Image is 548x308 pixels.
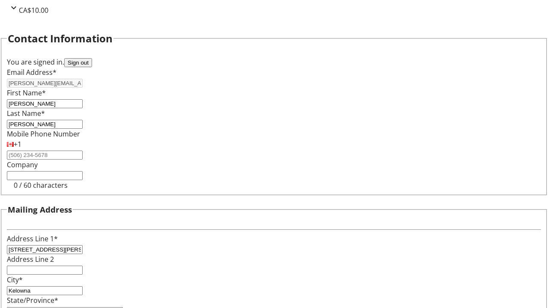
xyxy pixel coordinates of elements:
[7,160,38,169] label: Company
[7,245,83,254] input: Address
[7,296,58,305] label: State/Province*
[7,151,83,160] input: (506) 234-5678
[7,57,541,67] div: You are signed in.
[7,275,23,284] label: City*
[8,204,72,216] h3: Mailing Address
[14,181,68,190] tr-character-limit: 0 / 60 characters
[19,6,48,15] span: CA$10.00
[7,68,57,77] label: Email Address*
[8,31,113,46] h2: Contact Information
[7,234,58,243] label: Address Line 1*
[7,286,83,295] input: City
[7,129,80,139] label: Mobile Phone Number
[7,255,54,264] label: Address Line 2
[7,88,46,98] label: First Name*
[7,109,45,118] label: Last Name*
[64,58,92,67] button: Sign out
